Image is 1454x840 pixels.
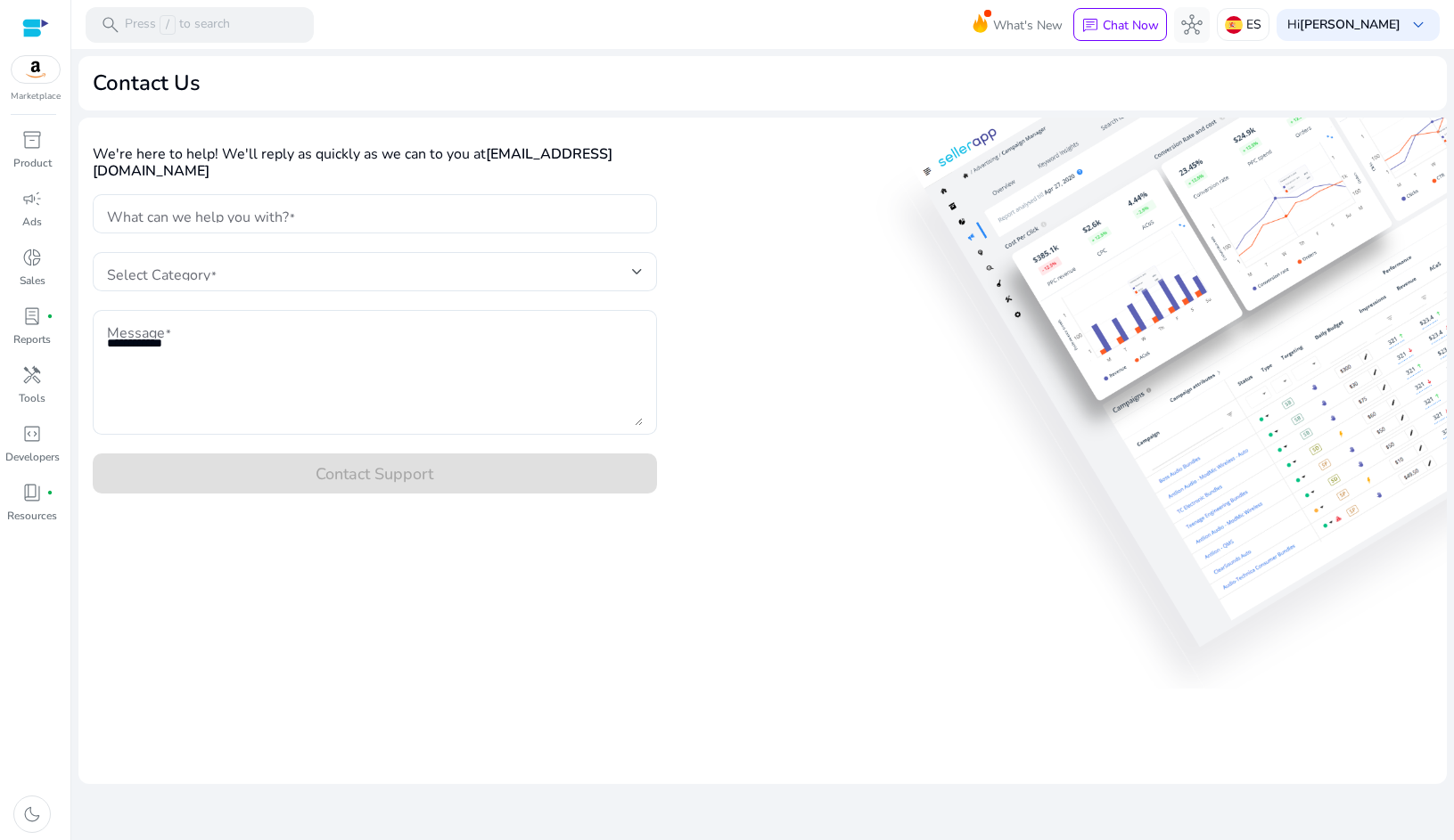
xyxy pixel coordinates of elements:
span: hub [1181,14,1203,36]
span: chat [1081,17,1099,35]
span: donut_small [21,247,43,268]
p: ES [1246,9,1261,40]
span: fiber_manual_record [46,489,53,496]
p: Reports [13,331,51,347]
p: Developers [5,449,60,465]
span: fiber_manual_record [46,313,53,320]
img: es.svg [1225,16,1243,34]
span: What's New [993,10,1063,41]
span: / [160,15,176,35]
p: Marketplace [11,90,61,103]
h4: We're here to help! We'll reply as quickly as we can to you at [93,146,657,180]
img: amazon.svg [12,56,60,83]
span: dark_mode [21,803,43,825]
p: Tools [19,390,45,406]
p: Resources [7,508,57,524]
span: code_blocks [21,423,43,444]
span: keyboard_arrow_down [1408,14,1429,36]
p: Hi [1287,19,1401,31]
span: inventory_2 [21,129,43,151]
span: book_4 [21,482,43,503]
p: Sales [20,273,45,289]
p: Chat Now [1103,17,1159,34]
span: search [100,14,121,36]
p: Press to search [125,15,230,35]
b: [PERSON_NAME] [1300,16,1401,33]
p: Product [13,155,52,171]
span: lab_profile [21,306,43,327]
p: Ads [22,214,42,230]
button: chatChat Now [1073,8,1167,42]
b: [EMAIL_ADDRESS][DOMAIN_NAME] [93,144,612,181]
span: handyman [21,364,43,386]
span: campaign [21,188,43,209]
button: hub [1174,7,1210,43]
h2: Contact Us [93,70,201,96]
